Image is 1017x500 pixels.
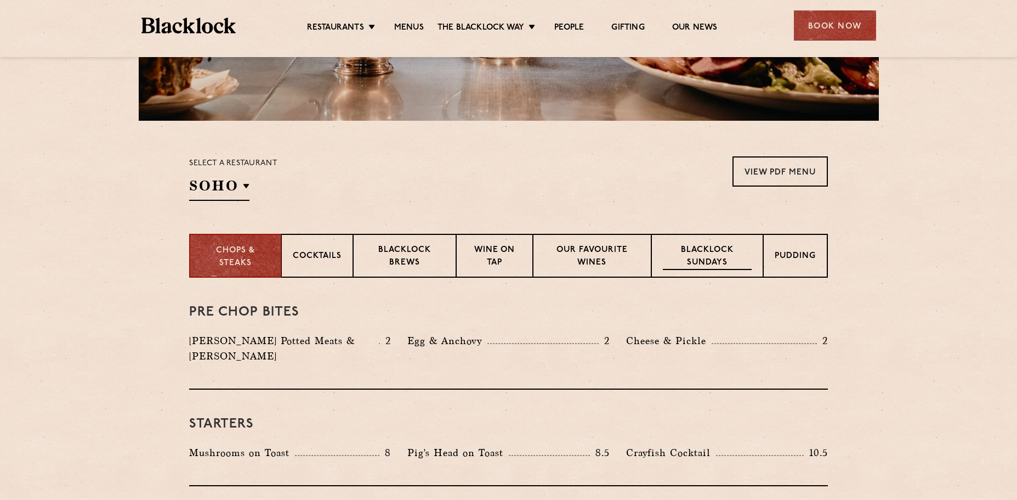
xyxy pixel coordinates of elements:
[663,244,752,270] p: Blacklock Sundays
[599,334,610,348] p: 2
[189,333,379,364] p: [PERSON_NAME] Potted Meats & [PERSON_NAME]
[554,23,584,35] a: People
[141,18,236,33] img: BL_Textured_Logo-footer-cropped.svg
[189,417,828,431] h3: Starters
[732,156,828,187] a: View PDF Menu
[189,176,249,201] h2: SOHO
[394,23,424,35] a: Menus
[544,244,639,270] p: Our favourite wines
[365,244,445,270] p: Blacklock Brews
[189,156,277,171] p: Select a restaurant
[189,445,295,460] p: Mushrooms on Toast
[626,333,712,349] p: Cheese & Pickle
[817,334,828,348] p: 2
[307,23,364,35] a: Restaurants
[468,244,521,270] p: Wine on Tap
[672,23,718,35] a: Our News
[189,305,828,319] h3: Pre Chop Bites
[293,250,342,264] p: Cocktails
[611,23,644,35] a: Gifting
[626,445,716,460] p: Crayfish Cocktail
[794,10,876,41] div: Book Now
[775,250,816,264] p: Pudding
[438,23,524,35] a: The Blacklock Way
[407,333,487,349] p: Egg & Anchovy
[379,446,391,460] p: 8
[380,334,391,348] p: 2
[590,446,610,460] p: 8.5
[407,445,509,460] p: Pig's Head on Toast
[804,446,828,460] p: 10.5
[201,245,270,269] p: Chops & Steaks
